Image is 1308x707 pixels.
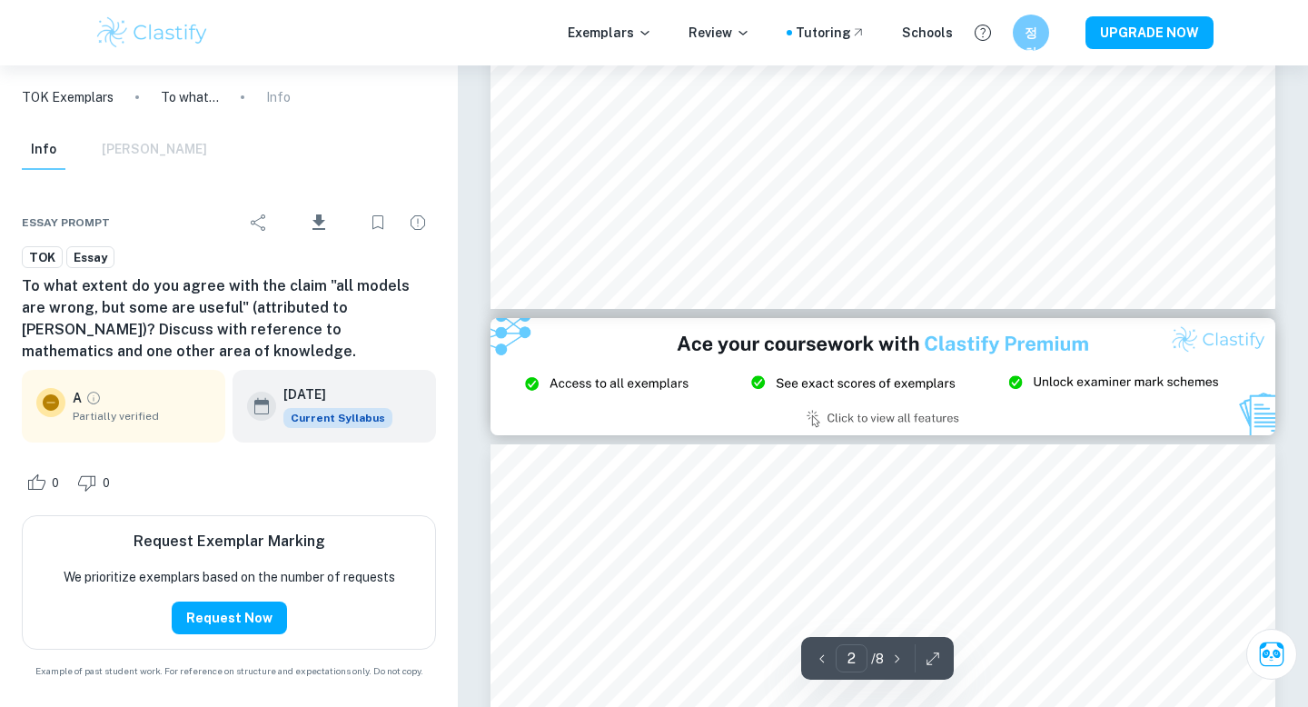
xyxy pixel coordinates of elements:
div: This exemplar is based on the current syllabus. Feel free to refer to it for inspiration/ideas wh... [283,408,392,428]
div: Report issue [400,204,436,241]
span: Example of past student work. For reference on structure and expectations only. Do not copy. [22,664,436,678]
button: UPGRADE NOW [1085,16,1214,49]
span: Partially verified [73,408,211,424]
p: Info [266,87,291,107]
h6: [DATE] [283,384,378,404]
a: TOK [22,246,63,269]
a: Tutoring [796,23,866,43]
span: 0 [42,474,69,493]
a: TOK Exemplars [22,87,114,107]
p: To what extent do you agree with the claim "all models are wrong, but some are useful" (attribute... [161,87,219,107]
div: Download [281,199,356,246]
div: Dislike [73,468,120,497]
a: Schools [902,23,953,43]
p: Exemplars [568,23,652,43]
div: Like [22,468,69,497]
span: 0 [93,474,120,493]
img: Ad [490,318,1275,436]
div: Bookmark [360,204,396,241]
p: Review [689,23,750,43]
img: Clastify logo [94,15,210,51]
button: Help and Feedback [967,17,998,48]
p: We prioritize exemplars based on the number of requests [64,567,395,587]
p: / 8 [871,649,884,669]
button: Request Now [172,602,287,634]
h6: To what extent do you agree with the claim "all models are wrong, but some are useful" (attribute... [22,275,436,363]
span: TOK [23,249,62,267]
button: 정하 [1013,15,1049,51]
p: A [73,388,82,408]
a: Essay [66,246,114,269]
span: Essay prompt [22,214,110,231]
button: Ask Clai [1246,629,1297,680]
h6: Request Exemplar Marking [134,531,325,553]
h6: 정하 [1021,23,1042,43]
span: Current Syllabus [283,408,392,428]
span: Essay [67,249,114,267]
button: Info [22,130,65,170]
div: Share [241,204,277,241]
a: Grade partially verified [85,390,102,406]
